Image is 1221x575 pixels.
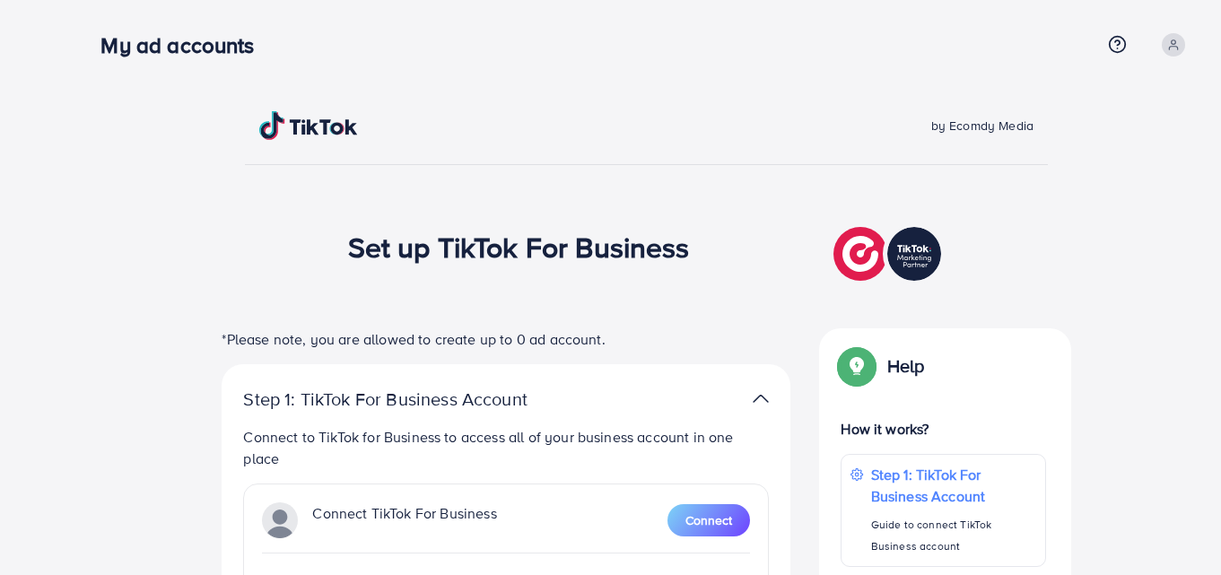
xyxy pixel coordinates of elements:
p: Guide to connect TikTok Business account [871,514,1036,557]
h1: Set up TikTok For Business [348,230,690,264]
p: *Please note, you are allowed to create up to 0 ad account. [222,328,790,350]
img: TikTok partner [753,386,769,412]
p: Step 1: TikTok For Business Account [871,464,1036,507]
p: How it works? [841,418,1045,440]
h3: My ad accounts [100,32,268,58]
img: Popup guide [841,350,873,382]
img: TikTok [259,111,358,140]
p: Help [887,355,925,377]
img: TikTok partner [833,222,946,285]
p: Step 1: TikTok For Business Account [243,388,584,410]
span: by Ecomdy Media [931,117,1033,135]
